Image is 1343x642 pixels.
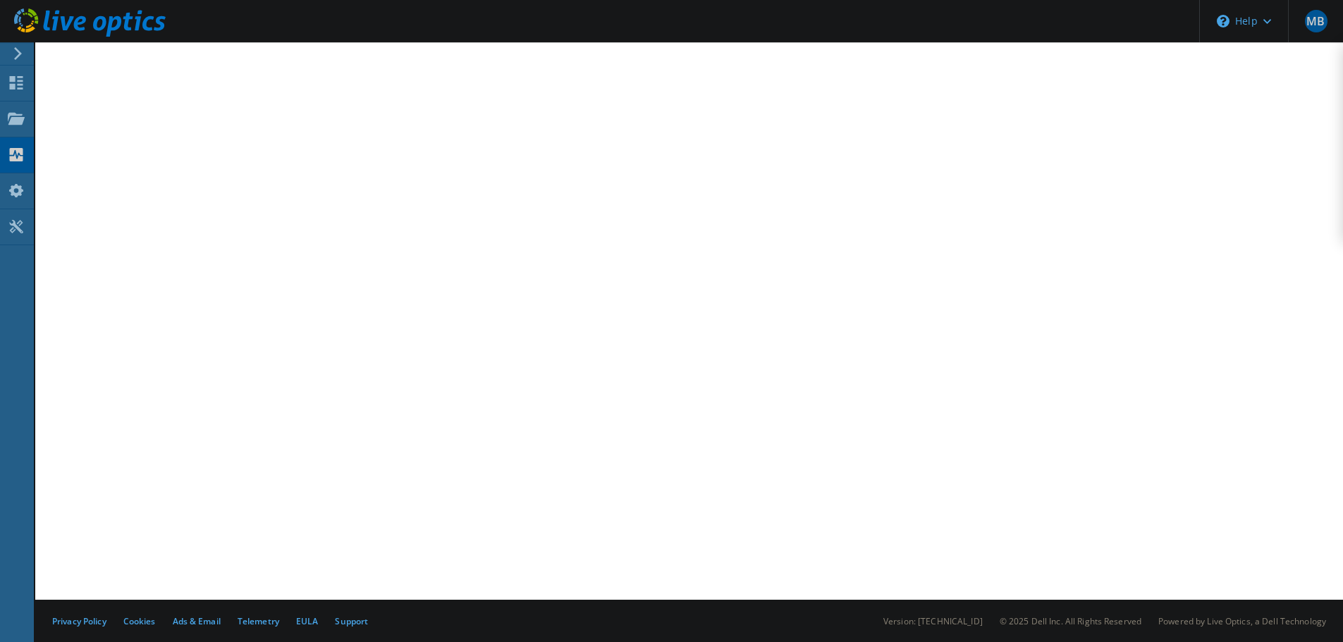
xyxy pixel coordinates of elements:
[1158,615,1326,627] li: Powered by Live Optics, a Dell Technology
[296,615,318,627] a: EULA
[173,615,221,627] a: Ads & Email
[1217,15,1229,27] svg: \n
[883,615,983,627] li: Version: [TECHNICAL_ID]
[52,615,106,627] a: Privacy Policy
[1000,615,1141,627] li: © 2025 Dell Inc. All Rights Reserved
[123,615,156,627] a: Cookies
[335,615,368,627] a: Support
[1305,10,1327,32] span: MB
[238,615,279,627] a: Telemetry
